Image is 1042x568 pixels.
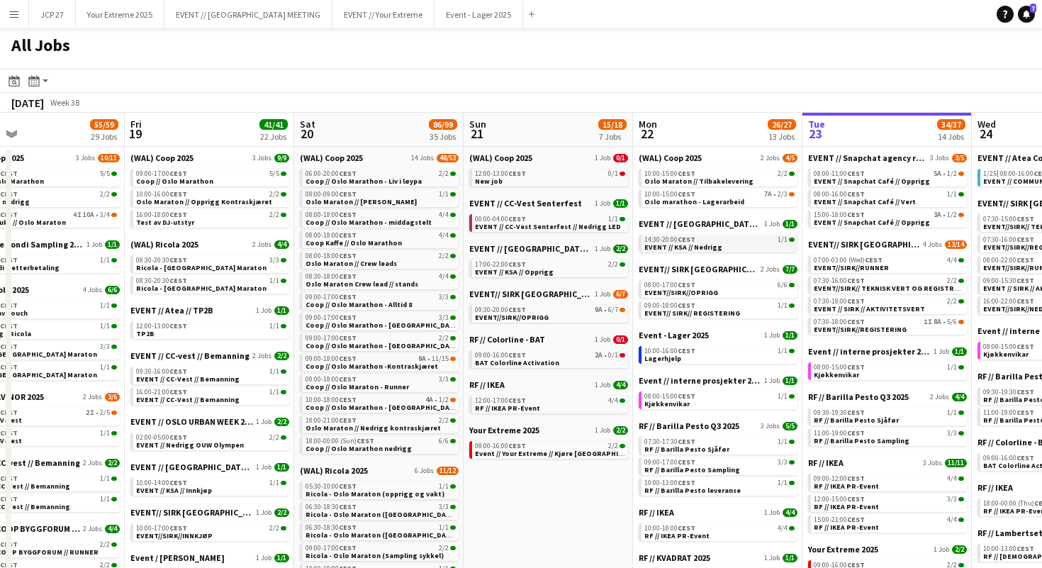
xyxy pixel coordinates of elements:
a: 09:30-20:00CEST9A•6/7EVENT//SIRK//OPRIGG [475,305,625,321]
span: 1 Job [595,154,610,162]
span: 1 Job [595,199,610,208]
span: 08:00-18:00 [306,211,357,218]
div: EVENT// SIRK [GEOGRAPHIC_DATA]2 Jobs7/708:00-17:00CEST6/6EVENT//SIRK//OPRIGG09:00-18:00CEST1/1EVE... [639,264,797,330]
button: EVENT // Your Extreme [332,1,435,28]
span: CEST [847,210,865,219]
a: 06:00-20:00CEST2/2Coop // Oslo Marathon - Liv i løypa [306,169,456,185]
span: 1 Job [764,331,780,340]
a: 09:00-17:00CEST3/3Coop // Oslo Marathon - [GEOGRAPHIC_DATA] [306,313,456,329]
span: 8A [934,318,941,325]
a: 09:00-17:00CEST5/5Coop // Oslo Marathon [136,169,286,185]
span: CEST [1016,276,1034,285]
span: EVENT// SIRK NORGE [469,289,592,299]
span: CEST [1016,255,1034,264]
span: 4/4 [947,257,957,264]
div: • [814,211,964,218]
span: 09:00-17:00 [306,314,357,321]
span: EVENT // UAE MEETING [469,243,592,254]
span: 5/6 [947,318,957,325]
div: EVENT// SIRK [GEOGRAPHIC_DATA]4 Jobs13/1407:00-03:00 (Wed)CEST4/4EVENT//SIRK//RUNNER07:30-16:00CE... [808,239,967,346]
span: 1/1 [100,323,110,330]
a: EVENT // [GEOGRAPHIC_DATA] MEETING1 Job1/1 [639,218,797,229]
a: 08:30-20:30CEST1/1Ricola - [GEOGRAPHIC_DATA] Maraton [136,276,286,292]
span: CEST [678,169,695,178]
span: 12:00-13:00 [136,323,187,330]
span: EVENT // CC-Vest Senterfest [469,198,582,208]
span: 1/1 [608,216,618,223]
a: (WAL) Coop 20251 Job0/1 [469,152,628,163]
span: 1/1 [783,331,797,340]
span: 3A [934,211,941,218]
span: 17:00-22:00 [475,261,526,268]
a: Event - Lager 20251 Job1/1 [639,330,797,340]
span: 09:00-17:00 [136,170,187,177]
span: 10/11 [98,154,120,162]
span: CEST [847,169,865,178]
a: 08:00-18:00CEST4/4Coop Kaffe // Oslo Marathon [306,230,456,247]
span: 1/1 [269,323,279,330]
span: 1 Job [764,220,780,228]
span: 08:30-20:30 [136,277,187,284]
span: 1/1 [778,236,788,243]
span: 10:00-15:00 [644,191,695,198]
a: EVENT// SIRK [GEOGRAPHIC_DATA]4 Jobs13/14 [808,239,967,250]
span: 16:00-22:00 [983,298,1034,305]
span: 1 Job [595,335,610,344]
span: (WAL) Ricola 2025 [130,239,198,250]
span: 0/1 [613,335,628,344]
span: | [997,169,999,178]
span: 07:30-18:00 [814,318,865,325]
span: 1 Job [256,306,271,315]
span: CEST [678,280,695,289]
a: 17:00-22:00CEST2/2EVENT // KSA // Opprigg [475,260,625,276]
span: 1/1 [269,277,279,284]
span: CEST [508,305,526,314]
div: (WAL) Coop 20252 Jobs4/510:00-15:00CEST2/2Oslo Maraton // Tilbakelevering10:00-15:00CEST7A•2/3Osl... [639,152,797,218]
div: RF // Colorline - BAT1 Job0/109:00-16:00CEST2A•0/1BAT Colorline Activation [469,334,628,379]
span: 9A [595,306,603,313]
span: Ricola - Oslo Maraton [136,263,267,272]
div: (WAL) Coop 202514 Jobs48/5306:00-20:00CEST2/2Coop // Oslo Marathon - Liv i løypa08:00-09:00CEST1/... [300,152,459,465]
span: 3/5 [952,154,967,162]
span: 3 Jobs [252,154,271,162]
span: 4/4 [439,232,449,239]
span: 7A [764,191,772,198]
a: 07:30-16:00CEST2/2EVENT//SIRK// TEKNISK VERT OG REGISTRERING [814,276,964,292]
button: EVENT // [GEOGRAPHIC_DATA] MEETING [164,1,332,28]
span: 07:30-18:00 [814,298,865,305]
span: CEST [339,169,357,178]
span: EVENT // KSA // Nedrigg [644,243,722,252]
span: 3 Jobs [76,154,95,162]
span: 08:00-18:00 [306,232,357,239]
span: 48/53 [437,154,459,162]
span: 2/2 [269,211,279,218]
a: RF // Colorline - BAT1 Job0/1 [469,334,628,345]
span: 1 Job [595,290,610,299]
span: CEST [339,251,357,260]
span: EVENT//SIRK//REGISTERING [814,325,907,334]
span: EVENT//SIRK//OPRIGG [644,288,718,297]
span: New job [475,177,503,186]
a: EVENT // [GEOGRAPHIC_DATA] MEETING1 Job2/2 [469,243,628,254]
span: 15:00-18:00 [814,211,865,218]
span: 2 Jobs [761,265,780,274]
span: Oslo Maraton // Tilbakelevering [644,177,754,186]
span: 1/2 [947,211,957,218]
span: CEST [1016,296,1034,306]
span: 1/1 [274,306,289,315]
span: Coop // Oslo Marathon - Medlemsfordeler [306,321,460,330]
span: CEST [169,255,187,264]
span: Oslo Maraton // Opprigg Kontraskjæret [136,197,272,206]
a: 08:00-17:00CEST6/6EVENT//SIRK//OPRIGG [644,280,795,296]
a: 10:00-16:00CEST2/2Oslo Maraton // Opprigg Kontraskjæret [136,189,286,206]
span: 07:30-16:00 [814,277,865,284]
span: (WAL) Coop 2025 [300,152,363,163]
span: CEST [169,189,187,199]
span: 08:00-18:00 [306,252,357,260]
a: EVENT// SIRK [GEOGRAPHIC_DATA]2 Jobs7/7 [639,264,797,274]
span: 6/6 [778,282,788,289]
span: 1/1 [778,302,788,309]
span: 08:00-16:00 [814,191,865,198]
span: EVENT//SIRK//RUNNER [814,263,889,272]
a: 08:00-16:00CEST1/1EVENT // Snapchat Café // Vert [814,189,964,206]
